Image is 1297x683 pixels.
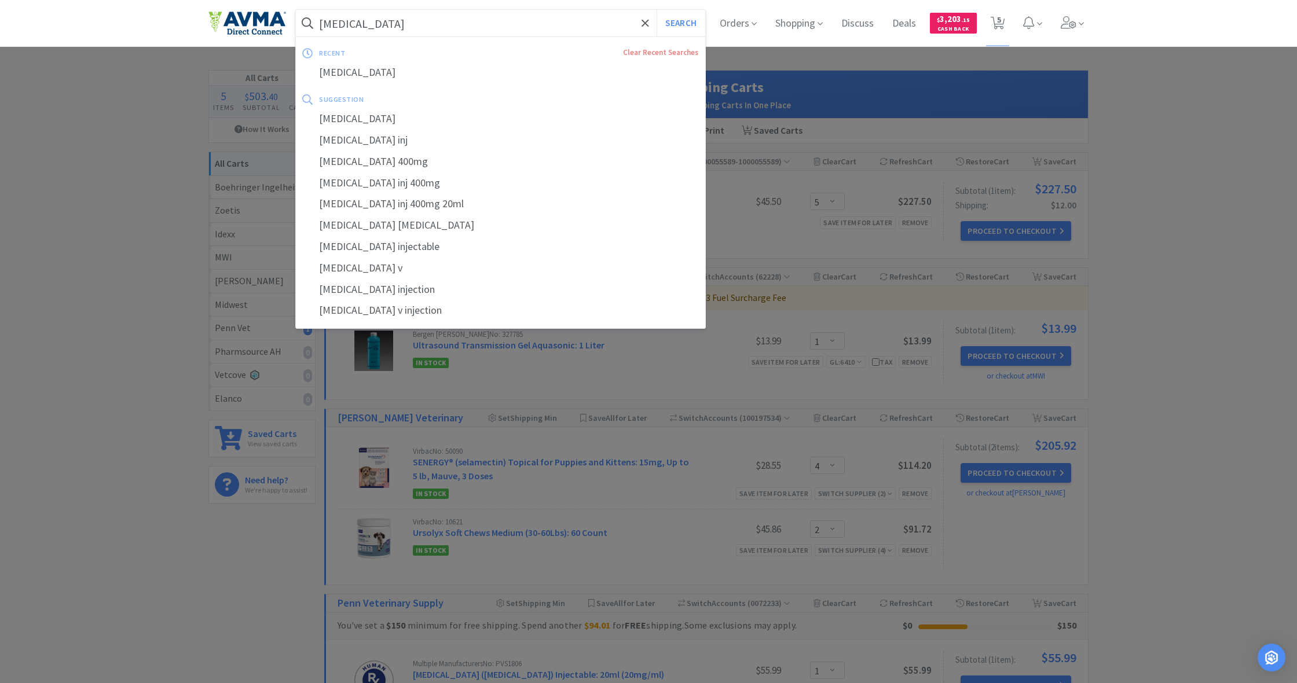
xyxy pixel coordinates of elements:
div: Open Intercom Messenger [1258,644,1285,671]
span: $ [937,16,940,24]
div: [MEDICAL_DATA] inj 400mg [296,172,705,194]
input: Search by item, sku, manufacturer, ingredient, size... [296,10,705,36]
div: [MEDICAL_DATA] injection [296,279,705,300]
div: [MEDICAL_DATA] [MEDICAL_DATA] [296,215,705,236]
span: 3,203 [937,13,970,24]
button: Search [657,10,705,36]
div: [MEDICAL_DATA] [296,108,705,130]
a: Discuss [837,19,878,29]
a: Deals [888,19,921,29]
div: recent [319,44,484,62]
a: Clear Recent Searches [623,47,698,57]
a: 5 [986,20,1010,30]
div: [MEDICAL_DATA] inj [296,130,705,151]
div: suggestion [319,90,531,108]
div: [MEDICAL_DATA] v [296,258,705,279]
div: [MEDICAL_DATA] injectable [296,236,705,258]
div: [MEDICAL_DATA] inj 400mg 20ml [296,193,705,215]
a: $3,203.15Cash Back [930,8,977,39]
div: [MEDICAL_DATA] [296,62,705,83]
span: Cash Back [937,26,970,34]
img: e4e33dab9f054f5782a47901c742baa9_102.png [208,11,286,35]
div: [MEDICAL_DATA] 400mg [296,151,705,172]
div: [MEDICAL_DATA] v injection [296,300,705,321]
span: . 15 [961,16,970,24]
